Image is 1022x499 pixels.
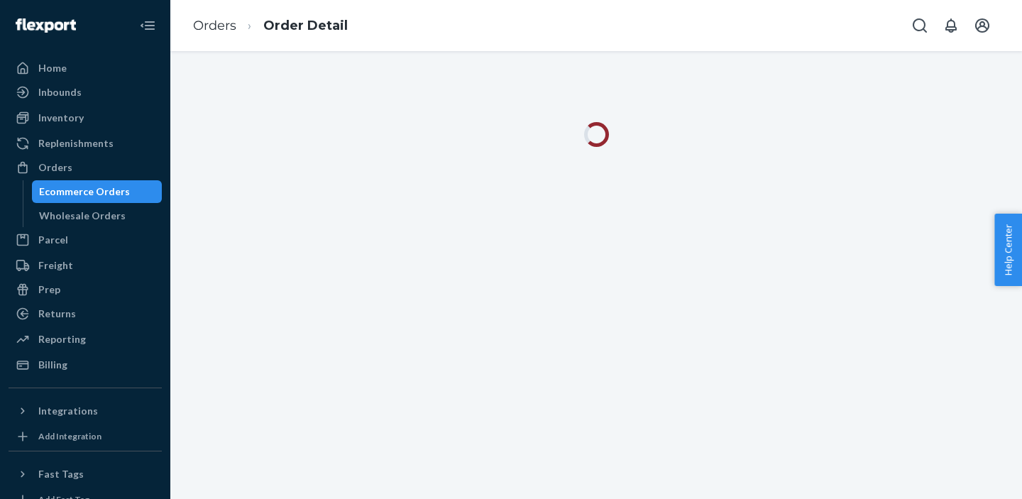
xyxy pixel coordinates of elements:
[9,106,162,129] a: Inventory
[9,81,162,104] a: Inbounds
[968,11,996,40] button: Open account menu
[32,204,163,227] a: Wholesale Orders
[9,428,162,445] a: Add Integration
[38,258,73,273] div: Freight
[9,156,162,179] a: Orders
[39,209,126,223] div: Wholesale Orders
[263,18,348,33] a: Order Detail
[9,328,162,351] a: Reporting
[9,254,162,277] a: Freight
[9,278,162,301] a: Prep
[9,400,162,422] button: Integrations
[32,180,163,203] a: Ecommerce Orders
[38,332,86,346] div: Reporting
[994,214,1022,286] button: Help Center
[38,404,98,418] div: Integrations
[906,11,934,40] button: Open Search Box
[38,61,67,75] div: Home
[133,11,162,40] button: Close Navigation
[39,185,130,199] div: Ecommerce Orders
[38,467,84,481] div: Fast Tags
[38,430,101,442] div: Add Integration
[16,18,76,33] img: Flexport logo
[9,57,162,79] a: Home
[9,302,162,325] a: Returns
[193,18,236,33] a: Orders
[38,85,82,99] div: Inbounds
[9,463,162,486] button: Fast Tags
[9,229,162,251] a: Parcel
[38,233,68,247] div: Parcel
[9,353,162,376] a: Billing
[182,5,359,47] ol: breadcrumbs
[9,132,162,155] a: Replenishments
[38,136,114,150] div: Replenishments
[38,358,67,372] div: Billing
[38,283,60,297] div: Prep
[38,160,72,175] div: Orders
[937,11,965,40] button: Open notifications
[38,307,76,321] div: Returns
[38,111,84,125] div: Inventory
